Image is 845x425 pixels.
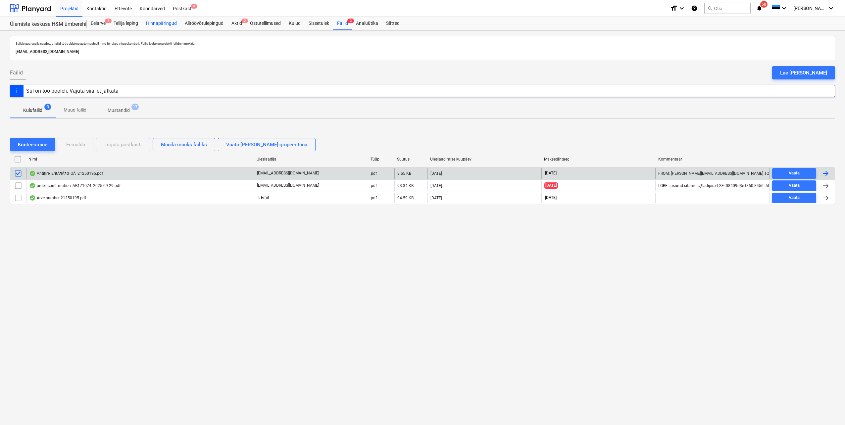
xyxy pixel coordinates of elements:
[544,195,557,201] span: [DATE]
[397,171,411,176] div: 8.55 KB
[16,41,829,46] p: Sellele aadressile saadetud failid töödeldakse automaatselt ning tehakse viirusekontroll. Failid ...
[397,196,414,200] div: 94.59 KB
[10,21,79,28] div: Ülemiste keskuse H&M ümberehitustööd [HMÜLEMISTE]
[397,157,425,162] div: Suurus
[10,69,23,77] span: Failid
[707,6,713,11] span: search
[780,4,788,12] i: keyboard_arrow_down
[658,157,767,162] div: Kommentaar
[257,195,269,201] p: T. Ernit
[760,1,768,8] span: 50
[87,17,110,30] div: Eelarve
[430,157,539,162] div: Üleslaadimise kuupäev
[789,169,800,177] div: Vaata
[161,140,207,149] div: Muuda muuks failiks
[678,4,686,12] i: keyboard_arrow_down
[371,196,377,200] div: pdf
[29,171,103,176] div: Antifire_EritÃ¶Ã¶d_OÃ_21250195.pdf
[670,4,678,12] i: format_size
[347,19,354,23] span: 3
[544,157,653,162] div: Maksetähtaeg
[704,3,751,14] button: Otsi
[333,17,352,30] a: Failid3
[772,180,816,191] button: Vaata
[691,4,698,12] i: Abikeskus
[110,17,142,30] a: Tellija leping
[23,107,42,114] p: Kulufailid
[64,107,86,114] p: Muud failid
[227,17,246,30] a: Aktid2
[305,17,333,30] a: Sissetulek
[226,140,307,149] div: Vaata [PERSON_NAME] grupeerituna
[285,17,305,30] a: Kulud
[827,4,835,12] i: keyboard_arrow_down
[333,17,352,30] div: Failid
[26,88,119,94] div: Sul on töö pooleli. Vajuta siia, et jätkata
[227,17,246,30] div: Aktid
[29,171,36,176] div: Andmed failist loetud
[772,193,816,203] button: Vaata
[780,69,827,77] div: Lae [PERSON_NAME]
[29,183,121,188] div: order_confirmation_AB171074_2025-09-29.pdf
[793,6,826,11] span: [PERSON_NAME]
[544,182,558,189] span: [DATE]
[257,170,319,176] p: [EMAIL_ADDRESS][DOMAIN_NAME]
[28,157,251,162] div: Nimi
[29,195,86,201] div: Arve number 21250195.pdf
[756,4,763,12] i: notifications
[371,157,392,162] div: Tüüp
[29,183,36,188] div: Andmed failist loetud
[29,195,36,201] div: Andmed failist loetud
[772,66,835,79] button: Lae [PERSON_NAME]
[241,19,248,23] span: 2
[218,138,316,151] button: Vaata [PERSON_NAME] grupeerituna
[191,4,197,9] span: 8
[352,17,382,30] a: Analüütika
[789,194,800,202] div: Vaata
[10,138,55,151] button: Konteerimine
[181,17,227,30] a: Alltöövõtulepingud
[257,157,365,162] div: Üleslaadija
[772,168,816,179] button: Vaata
[44,104,51,110] span: 3
[87,17,110,30] a: Eelarve5
[131,104,139,110] span: 17
[658,196,659,200] div: -
[257,183,319,188] p: [EMAIL_ADDRESS][DOMAIN_NAME]
[18,140,47,149] div: Konteerimine
[789,182,800,189] div: Vaata
[430,196,442,200] div: [DATE]
[397,183,414,188] div: 93.34 KB
[371,183,377,188] div: pdf
[382,17,404,30] a: Sätted
[371,171,377,176] div: pdf
[430,183,442,188] div: [DATE]
[430,171,442,176] div: [DATE]
[105,19,112,23] span: 5
[142,17,181,30] a: Hinnapäringud
[16,48,829,55] p: [EMAIL_ADDRESS][DOMAIN_NAME]
[246,17,285,30] a: Ostutellimused
[544,170,557,176] span: [DATE]
[153,138,215,151] button: Muuda muuks failiks
[108,107,130,114] p: Mustandid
